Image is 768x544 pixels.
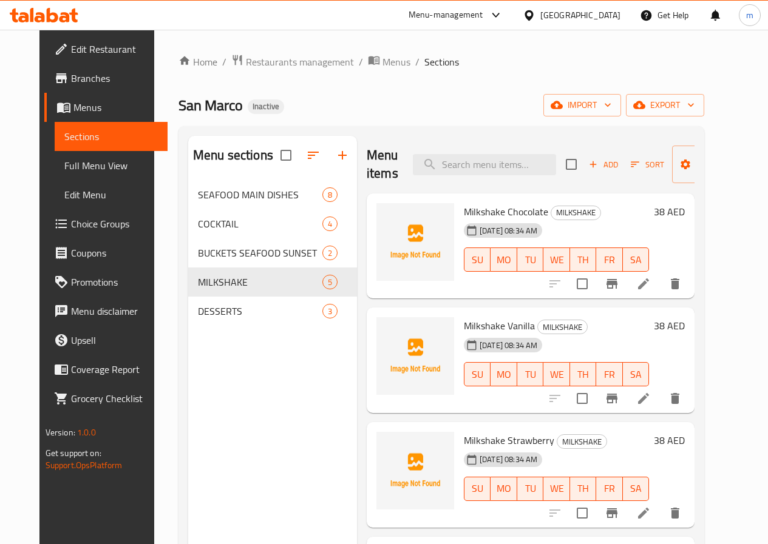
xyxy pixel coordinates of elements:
[569,386,595,411] span: Select to update
[73,100,158,115] span: Menus
[661,269,690,298] button: delete
[424,55,459,69] span: Sections
[654,432,685,449] h6: 38 AED
[55,180,168,209] a: Edit Menu
[368,54,410,70] a: Menus
[584,155,623,174] span: Add item
[475,340,542,351] span: [DATE] 08:34 AM
[323,189,337,201] span: 8
[44,209,168,238] a: Choice Groups
[491,362,517,386] button: MO
[376,432,454,509] img: Milkshake Strawberry
[495,366,512,383] span: MO
[323,277,337,288] span: 5
[623,155,672,174] span: Sort items
[464,431,554,449] span: Milkshake Strawberry
[569,500,595,526] span: Select to update
[188,209,357,238] div: COCKTAIL4
[198,217,322,231] span: COCKTAIL
[188,297,357,326] div: DESSERTS3
[44,93,168,122] a: Menus
[71,333,158,348] span: Upsell
[636,391,651,406] a: Edit menu item
[559,152,584,177] span: Select section
[596,247,622,272] button: FR
[44,267,168,297] a: Promotions
[628,366,644,383] span: SA
[231,54,354,70] a: Restaurants management
[188,267,357,297] div: MILKSHAKE5
[44,35,168,64] a: Edit Restaurant
[71,217,158,231] span: Choice Groups
[540,8,620,22] div: [GEOGRAPHIC_DATA]
[46,445,101,461] span: Get support on:
[415,55,420,69] li: /
[570,247,596,272] button: TH
[376,203,454,281] img: Milkshake Chocolate
[570,362,596,386] button: TH
[248,99,284,114] div: Inactive
[623,362,649,386] button: SA
[322,304,338,318] div: items
[746,8,753,22] span: m
[661,499,690,528] button: delete
[46,425,75,440] span: Version:
[636,98,695,113] span: export
[322,217,338,231] div: items
[55,151,168,180] a: Full Menu View
[517,477,543,501] button: TU
[188,180,357,209] div: SEAFOOD MAIN DISHES8
[522,366,539,383] span: TU
[464,317,535,335] span: Milkshake Vanilla
[198,275,322,289] span: MILKSHAKE
[71,391,158,406] span: Grocery Checklist
[464,477,491,501] button: SU
[597,499,627,528] button: Branch-specific-item
[322,246,338,260] div: items
[654,317,685,334] h6: 38 AED
[522,251,539,269] span: TU
[543,477,569,501] button: WE
[323,218,337,230] span: 4
[548,366,565,383] span: WE
[198,304,322,318] span: DESSERTS
[522,480,539,497] span: TU
[475,454,542,465] span: [DATE] 08:34 AM
[376,317,454,395] img: Milkshake Vanilla
[548,480,565,497] span: WE
[178,54,704,70] nav: breadcrumb
[551,206,601,220] div: MILKSHAKE
[198,246,322,260] span: BUCKETS SEAFOOD SUNSET
[273,143,299,168] span: Select all sections
[626,94,704,116] button: export
[322,275,338,289] div: items
[584,155,623,174] button: Add
[543,94,621,116] button: import
[188,238,357,267] div: BUCKETS SEAFOOD SUNSET2
[631,158,664,172] span: Sort
[553,98,611,113] span: import
[543,247,569,272] button: WE
[636,506,651,520] a: Edit menu item
[64,187,158,202] span: Edit Menu
[569,271,595,297] span: Select to update
[64,129,158,144] span: Sections
[367,146,398,183] h2: Menu items
[248,101,284,112] span: Inactive
[557,434,607,449] div: MILKSHAKE
[601,480,617,497] span: FR
[543,362,569,386] button: WE
[77,425,96,440] span: 1.0.0
[601,366,617,383] span: FR
[198,187,322,202] span: SEAFOOD MAIN DISHES
[654,203,685,220] h6: 38 AED
[409,8,483,22] div: Menu-management
[491,247,517,272] button: MO
[570,477,596,501] button: TH
[71,246,158,260] span: Coupons
[495,480,512,497] span: MO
